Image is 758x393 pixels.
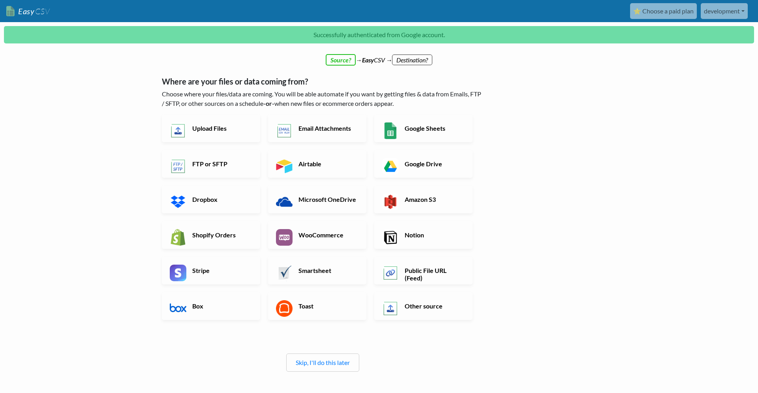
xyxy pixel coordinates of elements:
a: Email Attachments [268,115,366,142]
a: Upload Files [162,115,260,142]
a: Amazon S3 [374,186,473,213]
img: Dropbox App & API [170,194,186,210]
a: Box [162,292,260,320]
h6: Other source [403,302,465,310]
h6: Toast [296,302,358,310]
img: Toast App & API [276,300,293,317]
p: Successfully authenticated from Google account. [4,26,754,43]
a: Shopify Orders [162,221,260,249]
a: Public File URL (Feed) [374,257,473,284]
a: Other source [374,292,473,320]
h6: Upload Files [190,124,252,132]
a: Google Sheets [374,115,473,142]
img: FTP or SFTP App & API [170,158,186,175]
a: Microsoft OneDrive [268,186,366,213]
img: Box App & API [170,300,186,317]
h6: Shopify Orders [190,231,252,239]
a: Stripe [162,257,260,284]
img: Amazon S3 App & API [382,194,399,210]
span: CSV [34,6,50,16]
a: Smartsheet [268,257,366,284]
a: Notion [374,221,473,249]
a: ⭐ Choose a paid plan [630,3,697,19]
img: Other Source App & API [382,300,399,317]
h6: Smartsheet [296,267,358,274]
img: Email New CSV or XLSX File App & API [276,122,293,139]
img: Upload Files App & API [170,122,186,139]
h6: Email Attachments [296,124,358,132]
img: Smartsheet App & API [276,265,293,281]
img: Stripe App & API [170,265,186,281]
a: FTP or SFTP [162,150,260,178]
h6: Microsoft OneDrive [296,196,358,203]
img: Microsoft OneDrive App & API [276,194,293,210]
a: EasyCSV [6,3,50,19]
img: WooCommerce App & API [276,229,293,246]
h6: Google Drive [403,160,465,167]
a: Skip, I'll do this later [296,359,350,366]
div: → CSV → [154,47,604,65]
img: Shopify App & API [170,229,186,246]
h6: Box [190,302,252,310]
h6: FTP or SFTP [190,160,252,167]
h6: WooCommerce [296,231,358,239]
h6: Stripe [190,267,252,274]
h6: Airtable [296,160,358,167]
img: Airtable App & API [276,158,293,175]
img: Notion App & API [382,229,399,246]
h6: Public File URL (Feed) [403,267,465,282]
a: development [701,3,748,19]
a: Dropbox [162,186,260,213]
p: Choose where your files/data are coming. You will be able automate if you want by getting files &... [162,89,484,108]
img: Public File URL App & API [382,265,399,281]
b: -or- [263,100,274,107]
h6: Amazon S3 [403,196,465,203]
h6: Dropbox [190,196,252,203]
iframe: chat widget [725,361,750,385]
h6: Notion [403,231,465,239]
img: Google Sheets App & API [382,122,399,139]
h6: Google Sheets [403,124,465,132]
h5: Where are your files or data coming from? [162,77,484,86]
img: Google Drive App & API [382,158,399,175]
a: WooCommerce [268,221,366,249]
a: Airtable [268,150,366,178]
a: Google Drive [374,150,473,178]
a: Toast [268,292,366,320]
